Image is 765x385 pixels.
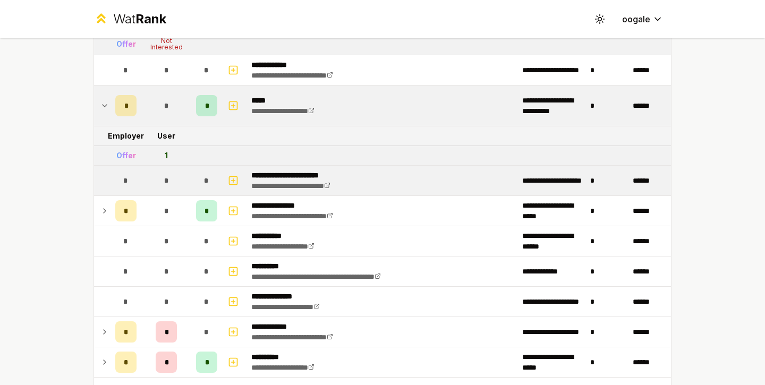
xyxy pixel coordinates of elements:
div: Offer [116,39,136,49]
button: oogale [614,10,671,29]
td: User [141,126,192,146]
div: Wat [113,11,166,28]
a: WatRank [93,11,166,28]
span: oogale [622,13,650,25]
td: Employer [111,126,141,146]
div: Not Interested [145,38,188,50]
span: Rank [135,11,166,27]
div: 1 [165,150,168,161]
div: Offer [116,150,136,161]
